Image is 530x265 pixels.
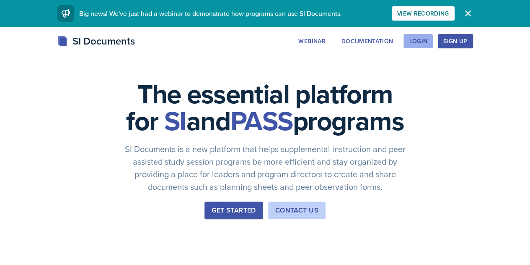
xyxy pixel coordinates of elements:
button: Webinar [293,34,331,48]
button: Documentation [336,34,399,48]
div: Login [409,38,427,45]
div: SI Documents [57,34,135,49]
button: View Recording [392,6,455,21]
button: Login [403,34,433,48]
button: Contact Us [268,202,326,219]
div: Webinar [298,38,325,45]
div: Documentation [341,38,393,45]
div: Sign Up [443,38,467,45]
button: Get Started [204,202,263,219]
span: Big news! We've just had a webinar to demonstrate how programs can use SI Documents. [79,9,342,18]
div: Get Started [212,205,256,215]
button: Sign Up [438,34,473,48]
div: Contact Us [275,205,318,215]
div: View Recording [397,10,449,17]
